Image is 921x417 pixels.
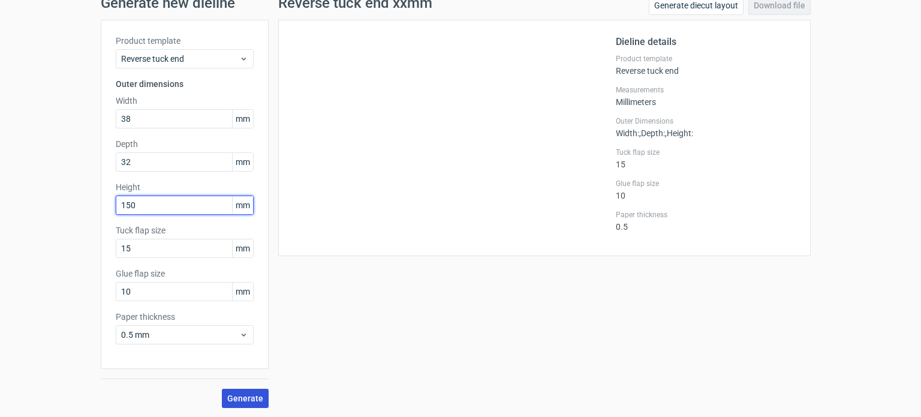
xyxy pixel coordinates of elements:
[227,394,263,403] span: Generate
[116,268,254,280] label: Glue flap size
[232,196,253,214] span: mm
[232,110,253,128] span: mm
[116,95,254,107] label: Width
[222,389,269,408] button: Generate
[616,35,796,49] h2: Dieline details
[116,138,254,150] label: Depth
[232,283,253,301] span: mm
[616,85,796,95] label: Measurements
[639,128,665,138] span: , Depth :
[616,179,796,200] div: 10
[616,54,796,76] div: Reverse tuck end
[616,179,796,188] label: Glue flap size
[616,85,796,107] div: Millimeters
[616,148,796,169] div: 15
[616,210,796,232] div: 0.5
[616,128,639,138] span: Width :
[616,54,796,64] label: Product template
[116,311,254,323] label: Paper thickness
[665,128,693,138] span: , Height :
[232,239,253,257] span: mm
[616,148,796,157] label: Tuck flap size
[116,78,254,90] h3: Outer dimensions
[116,35,254,47] label: Product template
[116,181,254,193] label: Height
[232,153,253,171] span: mm
[616,210,796,220] label: Paper thickness
[116,224,254,236] label: Tuck flap size
[121,53,239,65] span: Reverse tuck end
[121,329,239,341] span: 0.5 mm
[616,116,796,126] label: Outer Dimensions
